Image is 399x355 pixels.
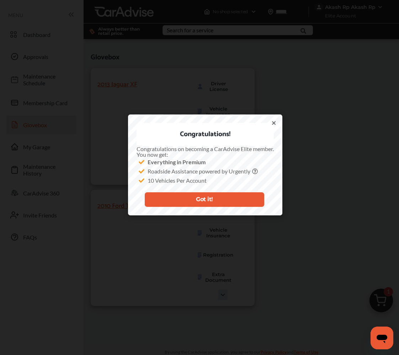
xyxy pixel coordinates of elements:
[145,192,265,207] button: Got it!
[148,168,258,174] span: Roadside Assistance powered by Urgently
[148,158,206,165] strong: Everything in Premium
[137,123,274,146] div: Congratulations!
[137,145,274,152] span: Congratulations on becoming a CarAdvise Elite member.
[371,327,393,349] iframe: Button to launch messaging window
[137,176,274,185] div: 10 Vehicles Per Account
[137,151,168,158] span: You now get:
